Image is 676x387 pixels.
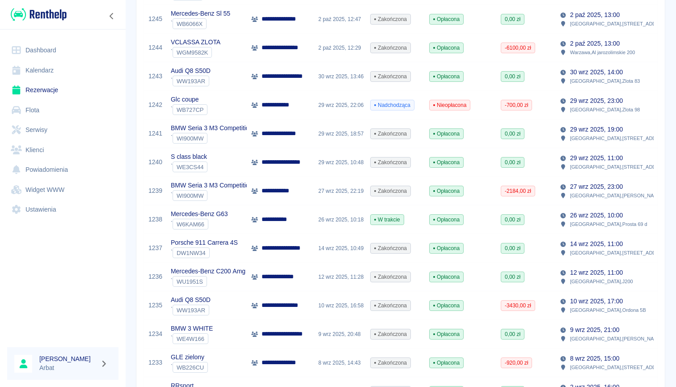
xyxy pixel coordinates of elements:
span: WU1951S [173,278,207,285]
span: 0,00 zł [501,158,524,166]
span: 0,00 zł [501,130,524,138]
p: Mercedes-Benz С200 Amg [171,267,245,276]
span: -6100,00 zł [501,44,535,52]
div: 26 wrz 2025, 10:18 [314,205,366,234]
a: 1234 [148,329,162,339]
p: 14 wrz 2025, 11:00 [570,239,623,249]
span: Nieopłacona [430,101,470,109]
p: S class black [171,152,207,162]
a: 1242 [148,100,162,110]
span: Opłacona [430,72,463,81]
div: 29 wrz 2025, 22:06 [314,91,366,119]
span: WW193AR [173,307,209,314]
p: VCLASSA ZLOTA [171,38,220,47]
span: WI900MW [173,135,207,142]
span: Zakończona [371,273,410,281]
span: Zakończona [371,302,410,310]
p: [GEOGRAPHIC_DATA] , Zlota 98 [570,106,640,114]
img: Renthelp logo [11,7,67,22]
p: Porsche 911 Carrera 4S [171,238,238,247]
span: Opłacona [430,44,463,52]
span: Zakończona [371,330,410,338]
a: 1238 [148,215,162,224]
p: 29 wrz 2025, 19:00 [570,125,623,134]
a: Ustawienia [7,200,118,220]
span: -700,00 zł [501,101,532,109]
p: 2 paź 2025, 13:00 [570,10,620,20]
a: 1235 [148,301,162,310]
div: ` [171,190,298,201]
p: Warzawa , Al jarozolimskie 200 [570,48,635,56]
p: 8 wrz 2025, 15:00 [570,354,619,363]
span: -920,00 zł [501,359,532,367]
a: 1244 [148,43,162,52]
span: 0,00 zł [501,330,524,338]
p: [GEOGRAPHIC_DATA] , Prosta 69 d [570,220,647,228]
span: W trakcie [371,216,404,224]
span: -3430,00 zł [501,302,535,310]
a: Flota [7,100,118,120]
div: ` [171,247,238,258]
a: Kalendarz [7,60,118,81]
p: 9 wrz 2025, 21:00 [570,325,619,335]
span: Opłacona [430,158,463,166]
div: ` [171,18,230,29]
span: 0,00 zł [501,72,524,81]
div: ` [171,276,245,287]
p: 27 wrz 2025, 23:00 [570,182,623,191]
span: Opłacona [430,187,463,195]
div: ` [171,104,207,115]
span: Zakończona [371,44,410,52]
p: [GEOGRAPHIC_DATA] , [PERSON_NAME] 200 [570,335,672,343]
div: ` [171,305,211,315]
a: Rezerwacje [7,80,118,100]
button: Zwiń nawigację [105,10,118,22]
p: Mercedes-Benz G63 [171,209,228,219]
div: 12 wrz 2025, 11:28 [314,263,366,291]
p: 29 wrz 2025, 11:00 [570,153,623,163]
p: BMW Seria 3 M3 Competition xDrive sport-aut [171,181,298,190]
p: Mercedes-Benz Sl 55 [171,9,230,18]
a: 1241 [148,129,162,138]
div: 8 wrz 2025, 14:43 [314,349,366,377]
div: ` [171,162,207,172]
a: 1236 [148,272,162,281]
div: 14 wrz 2025, 10:49 [314,234,366,263]
span: Opłacona [430,359,463,367]
span: Zakończona [371,244,410,252]
span: WE3CS44 [173,164,207,170]
span: W6KAM66 [173,221,208,228]
a: 1243 [148,72,162,81]
span: 0,00 zł [501,273,524,281]
span: Opłacona [430,302,463,310]
a: Widget WWW [7,180,118,200]
span: Opłacona [430,273,463,281]
p: BMW Seria 3 M3 Competition xDrive sport-aut [171,123,298,133]
a: Dashboard [7,40,118,60]
span: WB727CP [173,106,207,113]
a: Serwisy [7,120,118,140]
span: Opłacona [430,244,463,252]
p: 29 wrz 2025, 23:00 [570,96,623,106]
a: 1240 [148,157,162,167]
span: 0,00 zł [501,244,524,252]
span: Zakończona [371,359,410,367]
p: 10 wrz 2025, 17:00 [570,297,623,306]
div: ` [171,219,228,230]
p: [GEOGRAPHIC_DATA] , Ordona 5B [570,306,646,314]
span: Opłacona [430,130,463,138]
p: 2 paź 2025, 13:00 [570,39,620,48]
span: Zakończona [371,15,410,23]
a: 1245 [148,14,162,24]
p: 30 wrz 2025, 14:00 [570,68,623,77]
p: Audi Q8 S50D [171,66,211,76]
span: WB6066X [173,21,206,27]
span: WI900MW [173,192,207,199]
p: [GEOGRAPHIC_DATA] , [STREET_ADDRESS], [570,20,672,28]
div: ` [171,47,220,58]
span: Zakończona [371,130,410,138]
span: WW193AR [173,78,209,85]
p: 12 wrz 2025, 11:00 [570,268,623,277]
div: 27 wrz 2025, 22:19 [314,177,366,205]
span: Zakończona [371,158,410,166]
